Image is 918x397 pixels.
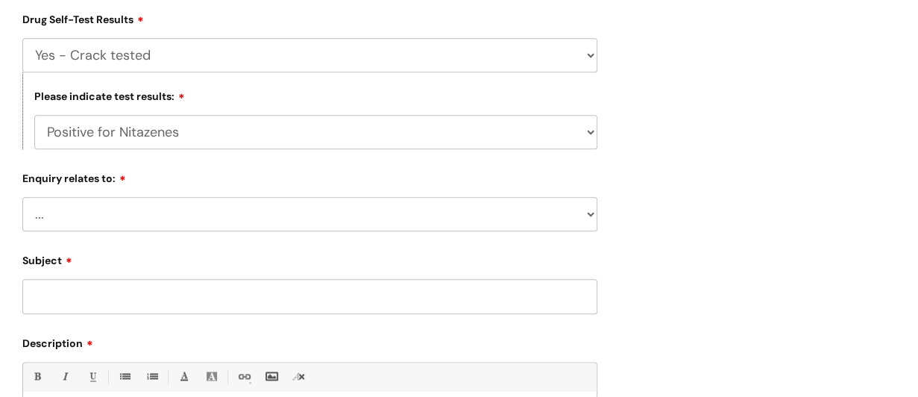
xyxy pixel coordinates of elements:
[202,367,221,386] a: Back Color
[34,88,185,103] label: Please indicate test results:
[22,8,597,26] label: Drug Self-Test Results
[142,367,161,386] a: 1. Ordered List (Ctrl-Shift-8)
[289,367,308,386] a: Remove formatting (Ctrl-\)
[175,367,193,386] a: Font Color
[55,367,74,386] a: Italic (Ctrl-I)
[234,367,253,386] a: Link
[22,167,597,185] label: Enquiry relates to:
[22,332,597,350] label: Description
[28,367,46,386] a: Bold (Ctrl-B)
[22,249,597,267] label: Subject
[83,367,101,386] a: Underline(Ctrl-U)
[262,367,280,386] a: Insert Image...
[115,367,133,386] a: • Unordered List (Ctrl-Shift-7)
